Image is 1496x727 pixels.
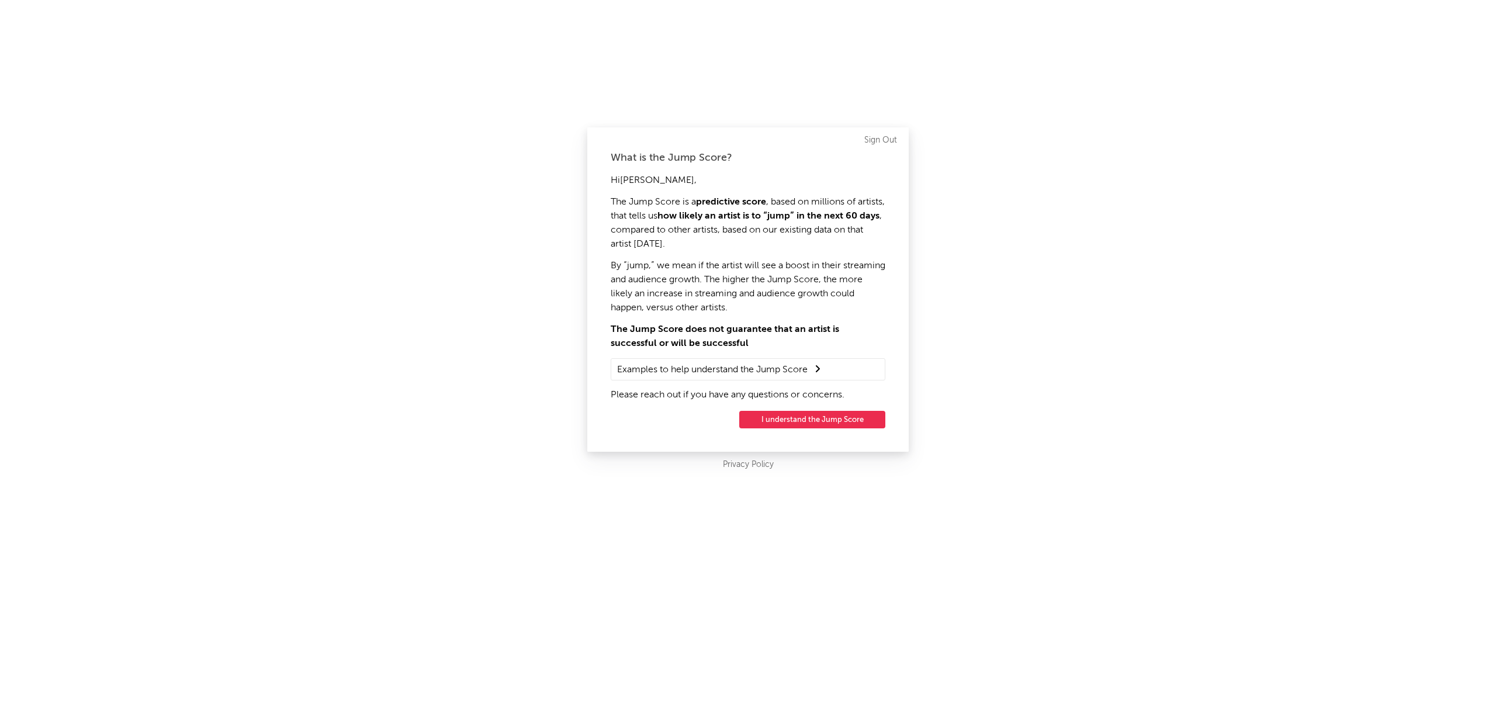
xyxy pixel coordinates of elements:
summary: Examples to help understand the Jump Score [617,362,879,377]
p: By “jump,” we mean if the artist will see a boost in their streaming and audience growth. The hig... [611,259,885,315]
p: Please reach out if you have any questions or concerns. [611,388,885,402]
strong: The Jump Score does not guarantee that an artist is successful or will be successful [611,325,839,348]
p: Hi [PERSON_NAME] , [611,174,885,188]
a: Privacy Policy [723,458,774,472]
a: Sign Out [864,133,897,147]
strong: predictive score [696,198,766,207]
strong: how likely an artist is to “jump” in the next 60 days [657,212,879,221]
p: The Jump Score is a , based on millions of artists, that tells us , compared to other artists, ba... [611,195,885,251]
div: What is the Jump Score? [611,151,885,165]
button: I understand the Jump Score [739,411,885,428]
